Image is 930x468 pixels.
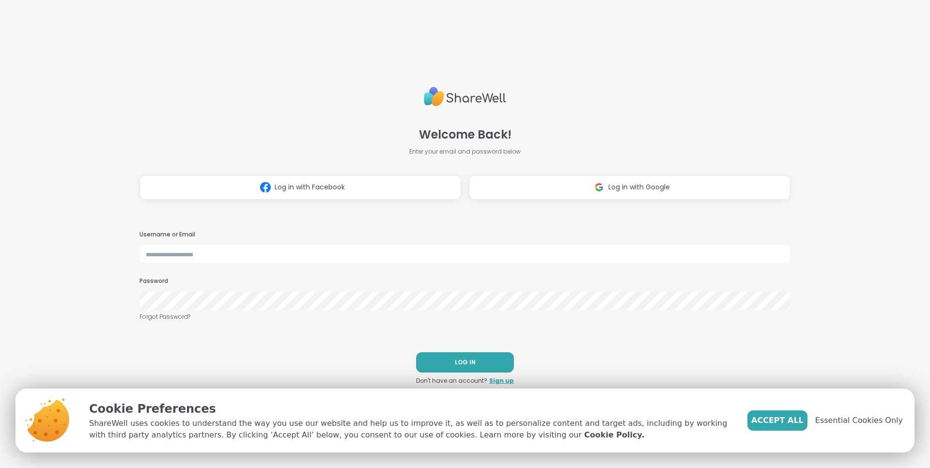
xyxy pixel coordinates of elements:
[419,126,511,143] span: Welcome Back!
[416,376,487,385] span: Don't have an account?
[751,415,804,426] span: Accept All
[455,358,476,367] span: LOG IN
[256,178,275,196] img: ShareWell Logomark
[747,410,807,431] button: Accept All
[139,277,790,285] h3: Password
[139,231,790,239] h3: Username or Email
[89,400,732,418] p: Cookie Preferences
[590,178,608,196] img: ShareWell Logomark
[608,182,670,192] span: Log in with Google
[584,429,644,441] a: Cookie Policy.
[416,352,514,373] button: LOG IN
[409,147,521,156] span: Enter your email and password below
[815,415,903,426] span: Essential Cookies Only
[424,83,506,110] img: ShareWell Logo
[489,376,514,385] a: Sign up
[275,182,345,192] span: Log in with Facebook
[89,418,732,441] p: ShareWell uses cookies to understand the way you use our website and help us to improve it, as we...
[139,175,461,200] button: Log in with Facebook
[139,312,790,321] a: Forgot Password?
[469,175,790,200] button: Log in with Google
